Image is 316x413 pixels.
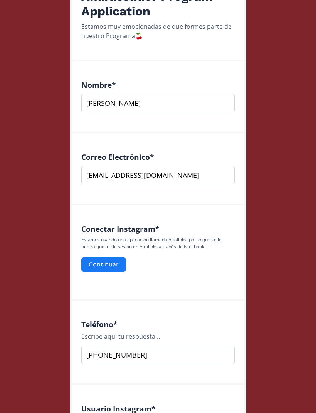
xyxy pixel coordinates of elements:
[81,80,235,89] h4: Nombre *
[81,346,235,364] input: Type your answer here...
[81,320,235,329] h4: Teléfono *
[81,404,235,413] h4: Usuario Instagram *
[81,257,126,272] button: Continuar
[81,22,235,40] div: Estamos muy emocionadas de que formes parte de nuestro Programa🍒
[81,94,235,112] input: Escribe aquí tu respuesta...
[81,152,235,161] h4: Correo Electrónico *
[81,236,235,250] p: Estamos usando una aplicación llamada Altolinks, por lo que se le pedirá que inicie sesión en Alt...
[81,166,235,184] input: nombre@ejemplo.com
[81,332,235,341] div: Escribe aquí tu respuesta...
[81,224,235,233] h4: Conectar Instagram *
